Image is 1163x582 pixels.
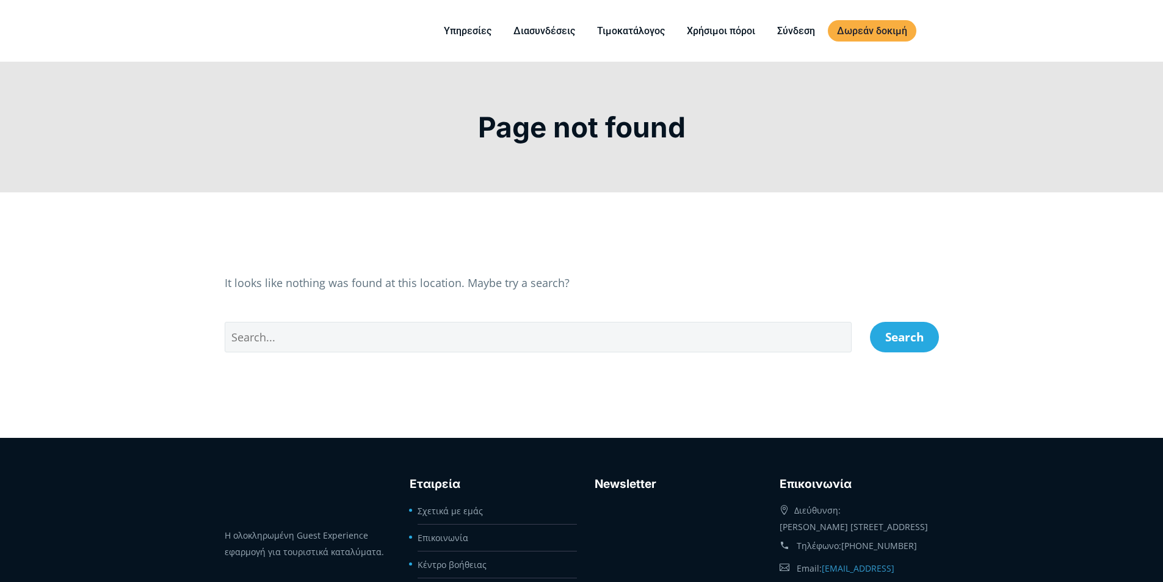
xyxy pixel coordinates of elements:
[768,23,824,38] a: Σύνδεση
[418,505,483,517] a: Σχετικά με εμάς
[595,475,754,493] h3: Newsletter
[828,20,916,42] a: Δωρεάν δοκιμή
[678,23,764,38] a: Χρήσιμοι πόροι
[780,499,939,535] div: Διεύθυνση: [PERSON_NAME] [STREET_ADDRESS]
[870,322,939,352] button: Search
[225,322,852,352] input: Search...
[225,275,939,291] p: It looks like nothing was found at this location. Maybe try a search?
[225,527,384,560] p: Η ολοκληρωμένη Guest Experience εφαρμογή για τουριστικά καταλύματα.
[841,540,917,551] a: [PHONE_NUMBER]
[225,111,939,144] h1: Page not found
[780,535,939,557] div: Τηλέφωνο:
[588,23,674,38] a: Τιμοκατάλογος
[418,532,468,544] a: Επικοινωνία
[410,475,569,493] h3: Εταιρεία
[418,559,487,570] a: Κέντρο βοήθειας
[504,23,584,38] a: Διασυνδέσεις
[780,475,939,493] h3: Eπικοινωνία
[920,23,949,38] a: Αλλαγή σε
[435,23,501,38] a: Υπηρεσίες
